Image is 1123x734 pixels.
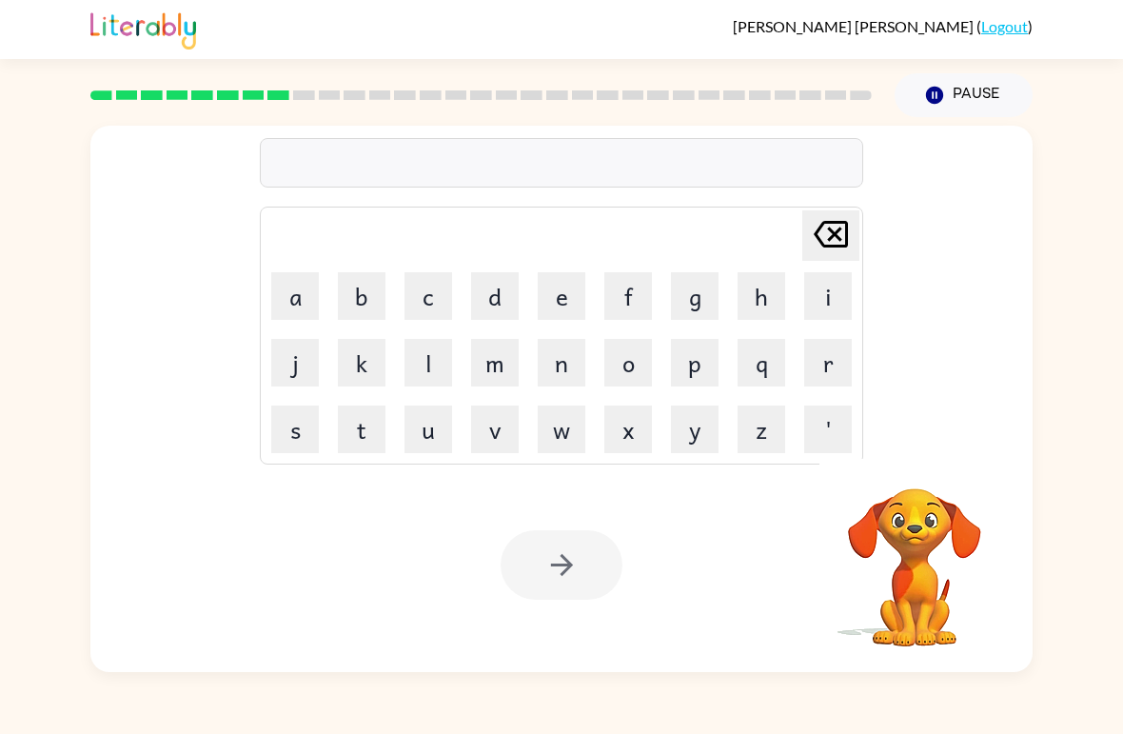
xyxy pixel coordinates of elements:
button: j [271,339,319,387]
button: k [338,339,385,387]
button: y [671,406,719,453]
button: e [538,272,585,320]
button: n [538,339,585,387]
button: l [404,339,452,387]
button: q [738,339,785,387]
button: f [604,272,652,320]
button: ' [804,406,852,453]
div: ( ) [733,17,1033,35]
button: u [404,406,452,453]
button: b [338,272,385,320]
button: Pause [895,73,1033,117]
span: [PERSON_NAME] [PERSON_NAME] [733,17,976,35]
button: c [404,272,452,320]
img: Literably [90,8,196,50]
button: o [604,339,652,387]
button: d [471,272,519,320]
button: x [604,406,652,453]
button: h [738,272,785,320]
button: r [804,339,852,387]
button: z [738,406,785,453]
button: w [538,406,585,453]
button: m [471,339,519,387]
button: v [471,406,519,453]
button: s [271,406,319,453]
button: a [271,272,319,320]
button: t [338,406,385,453]
a: Logout [981,17,1028,35]
video: Your browser must support playing .mp4 files to use Literably. Please try using another browser. [819,459,1010,649]
button: p [671,339,719,387]
button: g [671,272,719,320]
button: i [804,272,852,320]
